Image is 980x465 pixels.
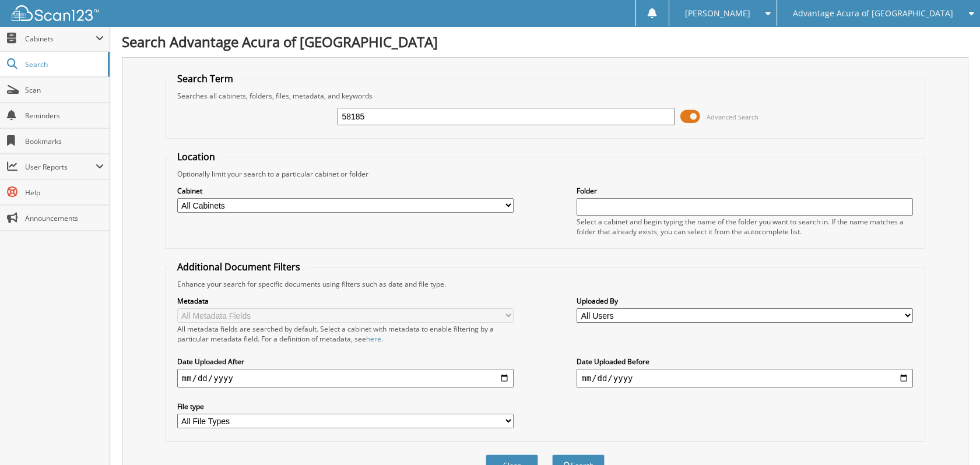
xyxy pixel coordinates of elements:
span: Reminders [25,111,104,121]
div: Optionally limit your search to a particular cabinet or folder [171,169,919,179]
span: Cabinets [25,34,96,44]
legend: Location [171,150,221,163]
input: end [577,369,913,388]
span: Scan [25,85,104,95]
span: Announcements [25,213,104,223]
label: File type [177,401,514,411]
span: Advantage Acura of [GEOGRAPHIC_DATA] [793,10,953,17]
div: Searches all cabinets, folders, files, metadata, and keywords [171,91,919,101]
span: Advanced Search [707,112,758,121]
span: [PERSON_NAME] [685,10,750,17]
span: Help [25,188,104,198]
iframe: Chat Widget [922,409,980,465]
div: Enhance your search for specific documents using filters such as date and file type. [171,279,919,289]
label: Date Uploaded After [177,357,514,367]
legend: Additional Document Filters [171,260,306,273]
span: Search [25,59,102,69]
img: scan123-logo-white.svg [12,5,99,21]
input: start [177,369,514,388]
a: here [366,334,381,344]
legend: Search Term [171,72,239,85]
div: All metadata fields are searched by default. Select a cabinet with metadata to enable filtering b... [177,324,514,344]
label: Cabinet [177,186,514,196]
label: Metadata [177,296,514,306]
span: Bookmarks [25,136,104,146]
label: Date Uploaded Before [577,357,913,367]
label: Uploaded By [577,296,913,306]
h1: Search Advantage Acura of [GEOGRAPHIC_DATA] [122,32,968,51]
span: User Reports [25,162,96,172]
div: Select a cabinet and begin typing the name of the folder you want to search in. If the name match... [577,217,913,237]
label: Folder [577,186,913,196]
